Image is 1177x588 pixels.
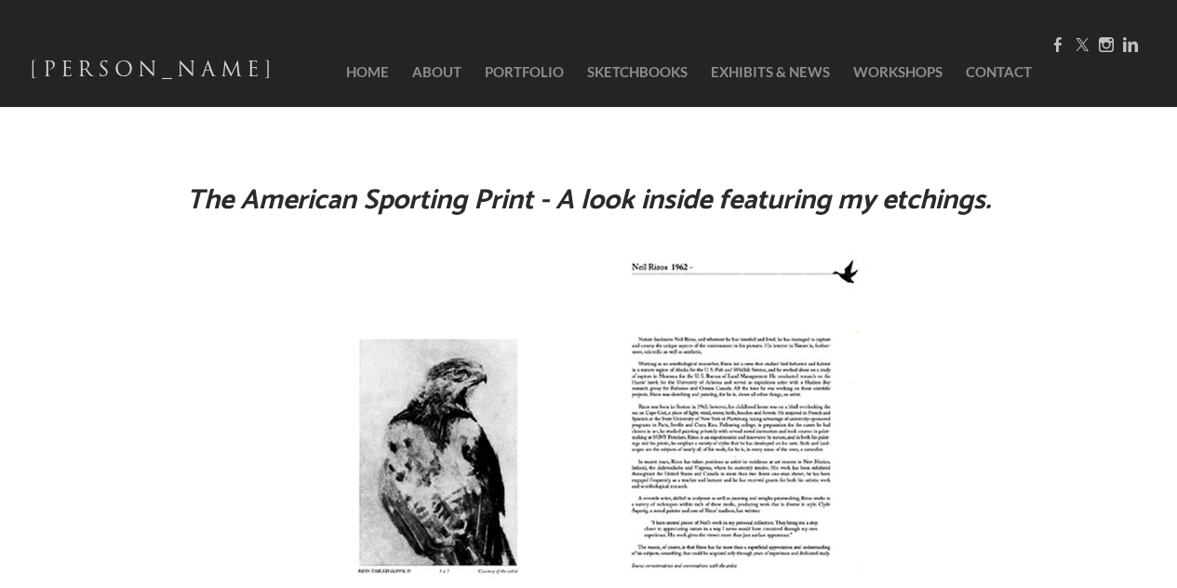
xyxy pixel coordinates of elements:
[1123,36,1138,54] a: Linkedin
[1075,36,1090,54] a: Twitter
[30,52,276,93] a: [PERSON_NAME]
[403,37,471,107] a: About
[1050,36,1065,54] a: Facebook
[318,37,398,107] a: Home
[578,37,697,107] a: SketchBooks
[844,37,952,107] a: Workshops
[702,37,839,107] a: Exhibits & News
[475,37,573,107] a: Portfolio
[1099,36,1114,54] a: Instagram
[30,53,276,86] span: [PERSON_NAME]
[956,37,1032,107] a: Contact
[187,178,991,223] strong: The American Sporting Print - A look inside featuring my etchings.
